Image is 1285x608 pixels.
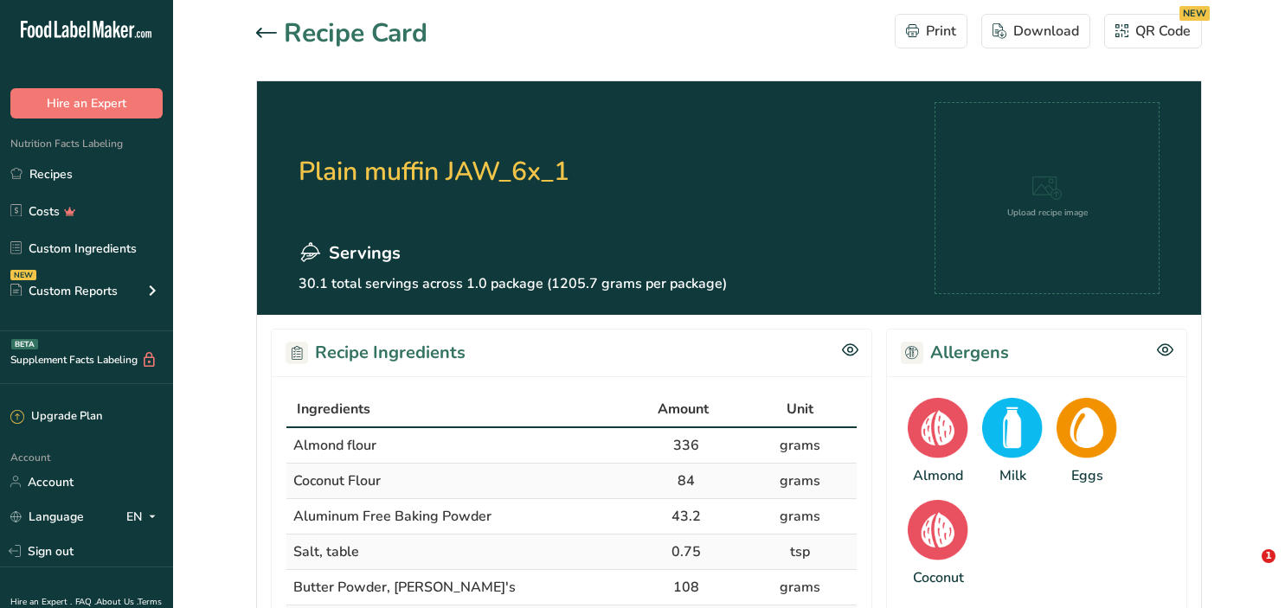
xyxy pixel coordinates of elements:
div: NEW [1179,6,1210,21]
div: Almond [913,465,963,486]
div: EN [126,506,163,527]
a: Language [10,502,84,532]
span: Almond flour [293,436,376,455]
span: Amount [658,399,709,419]
a: FAQ . [75,596,96,608]
h2: Recipe Ingredients [286,340,466,366]
td: 0.75 [629,534,743,570]
td: tsp [742,534,857,570]
span: Unit [787,399,813,419]
div: Download [993,21,1079,42]
td: 108 [629,570,743,605]
span: Ingredients [297,399,370,419]
h1: Recipe Card [284,14,427,53]
span: Salt, table [293,542,359,561]
button: Hire an Expert [10,88,163,118]
iframe: Intercom live chat [1226,549,1268,591]
div: Upload recipe image [1007,207,1088,220]
div: Print [906,21,956,42]
button: Download [981,14,1090,48]
div: Custom Reports [10,282,118,300]
div: Coconut [913,567,964,588]
div: Eggs [1071,465,1103,486]
button: QR Code NEW [1104,14,1202,48]
span: Servings [329,240,401,266]
td: 84 [629,464,743,499]
div: Milk [999,465,1026,486]
img: Milk [982,398,1043,458]
td: grams [742,499,857,534]
div: BETA [11,339,38,349]
div: Upgrade Plan [10,408,102,426]
img: Almond [908,398,968,458]
div: NEW [10,270,36,280]
button: Print [895,14,967,48]
td: grams [742,464,857,499]
span: 1 [1262,549,1275,563]
td: grams [742,570,857,605]
td: grams [742,428,857,464]
span: Aluminum Free Baking Powder [293,507,492,526]
span: Butter Powder, [PERSON_NAME]'s [293,578,516,597]
a: About Us . [96,596,138,608]
img: Eggs [1057,398,1117,458]
div: QR Code [1115,21,1191,42]
h2: Allergens [901,340,1009,366]
h2: Plain muffin JAW_6x_1 [299,102,727,240]
a: Hire an Expert . [10,596,72,608]
p: 30.1 total servings across 1.0 package (1205.7 grams per package) [299,273,727,294]
span: Coconut Flour [293,471,381,490]
img: Coconut [908,500,968,560]
td: 336 [629,428,743,464]
td: 43.2 [629,499,743,534]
